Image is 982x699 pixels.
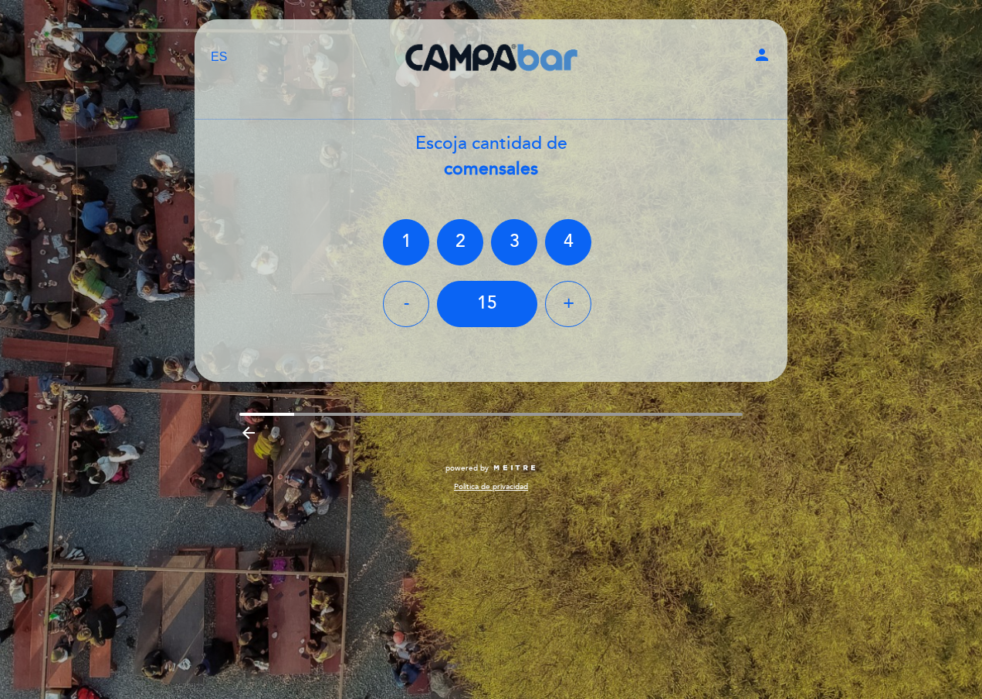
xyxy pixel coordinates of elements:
[383,219,429,265] div: 1
[437,219,483,265] div: 2
[493,464,537,472] img: MEITRE
[454,481,528,492] a: Política de privacidad
[383,281,429,327] div: -
[445,463,537,474] a: powered by
[194,131,788,182] div: Escoja cantidad de
[491,219,537,265] div: 3
[753,46,771,69] button: person
[394,36,588,79] a: CAMPA
[445,463,489,474] span: powered by
[444,158,538,180] b: comensales
[239,424,258,442] i: arrow_backward
[437,281,537,327] div: 15
[753,46,771,64] i: person
[545,219,591,265] div: 4
[545,281,591,327] div: +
